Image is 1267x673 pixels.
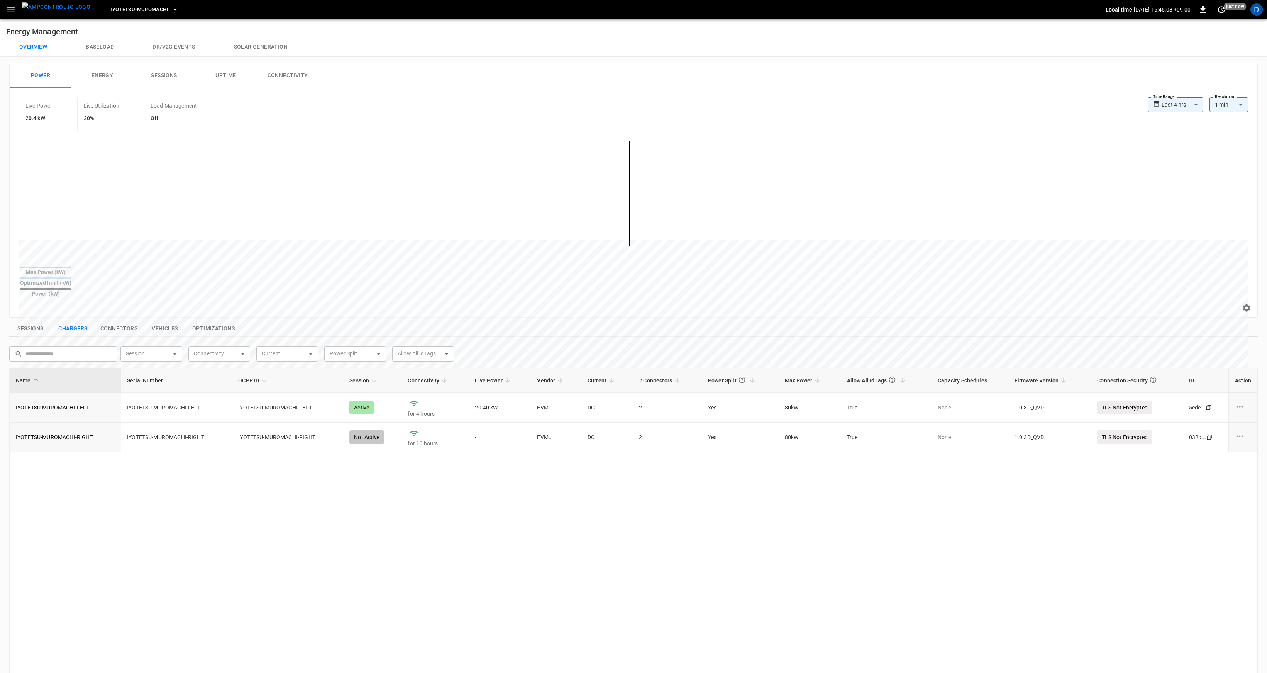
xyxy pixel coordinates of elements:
span: Current [588,376,617,385]
button: show latest connectors [94,321,144,337]
img: ampcontrol.io logo [22,2,90,12]
span: OCPP ID [238,376,269,385]
button: Uptime [195,63,257,88]
span: Iyotetsu-Muromachi [110,5,168,14]
button: show latest charge points [52,321,94,337]
span: Live Power [475,376,513,385]
div: charge point options [1235,431,1251,443]
th: Capacity Schedules [932,368,1008,393]
label: Resolution [1215,94,1234,100]
th: Serial Number [121,368,232,393]
span: Max Power [785,376,822,385]
a: IYOTETSU-MUROMACHI-LEFT [16,404,89,411]
label: Time Range [1153,94,1175,100]
a: IYOTETSU-MUROMACHI-RIGHT [16,433,93,441]
th: Action [1228,368,1257,393]
p: Live Power [25,102,53,110]
button: Power [10,63,71,88]
div: 1 min [1209,97,1248,112]
button: Baseload [66,38,133,56]
button: show latest sessions [9,321,52,337]
span: Session [349,376,379,385]
span: Power Split [708,373,757,388]
div: Last 4 hrs [1162,97,1203,112]
div: charge point options [1235,402,1251,413]
button: Dr/V2G events [133,38,214,56]
span: # Connectors [639,376,682,385]
th: ID [1183,368,1228,393]
span: Firmware Version [1015,376,1069,385]
button: Energy [71,63,133,88]
span: Vendor [537,376,565,385]
p: Local time [1106,6,1132,14]
h6: Off [151,114,197,123]
button: Iyotetsu-Muromachi [107,2,181,17]
p: [DATE] 16:45:08 +09:00 [1134,6,1191,14]
span: just now [1224,3,1247,10]
span: Allow All IdTags [847,373,908,388]
div: profile-icon [1250,3,1263,16]
button: Sessions [133,63,195,88]
p: Load Management [151,102,197,110]
button: Connectivity [257,63,318,88]
h6: 20.4 kW [25,114,53,123]
button: show latest optimizations [186,321,241,337]
div: Connection Security [1097,373,1159,388]
p: Live Utilization [84,102,119,110]
button: Solar generation [215,38,307,56]
span: Connectivity [408,376,449,385]
h6: 20% [84,114,119,123]
span: Name [16,376,41,385]
button: show latest vehicles [144,321,186,337]
button: set refresh interval [1215,3,1228,16]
